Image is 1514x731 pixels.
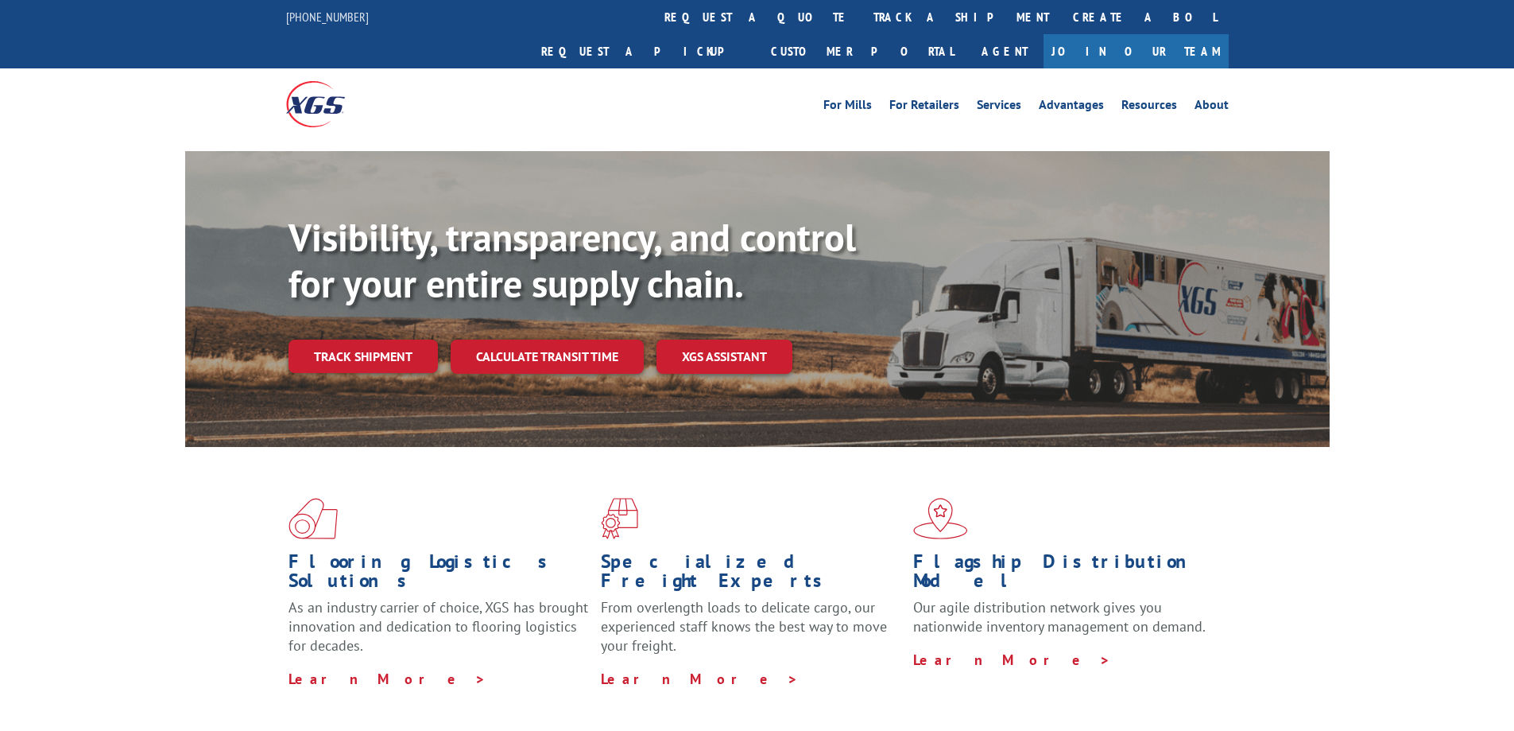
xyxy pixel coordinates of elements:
p: From overlength loads to delicate cargo, our experienced staff knows the best way to move your fr... [601,598,901,669]
h1: Flagship Distribution Model [913,552,1214,598]
img: xgs-icon-focused-on-flooring-red [601,498,638,539]
b: Visibility, transparency, and control for your entire supply chain. [288,212,856,308]
a: Advantages [1039,99,1104,116]
a: For Retailers [889,99,959,116]
a: Calculate transit time [451,340,644,374]
a: About [1195,99,1229,116]
span: As an industry carrier of choice, XGS has brought innovation and dedication to flooring logistics... [288,598,588,655]
a: Learn More > [913,651,1111,669]
a: Customer Portal [759,34,966,68]
a: Join Our Team [1044,34,1229,68]
img: xgs-icon-total-supply-chain-intelligence-red [288,498,338,539]
span: Our agile distribution network gives you nationwide inventory management on demand. [913,598,1206,636]
a: XGS ASSISTANT [656,340,792,374]
a: Track shipment [288,340,438,373]
a: Agent [966,34,1044,68]
h1: Flooring Logistics Solutions [288,552,589,598]
a: For Mills [823,99,872,116]
a: Services [977,99,1021,116]
h1: Specialized Freight Experts [601,552,901,598]
a: Request a pickup [529,34,759,68]
a: Learn More > [601,670,799,688]
img: xgs-icon-flagship-distribution-model-red [913,498,968,539]
a: Resources [1121,99,1177,116]
a: Learn More > [288,670,486,688]
a: [PHONE_NUMBER] [286,9,369,25]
